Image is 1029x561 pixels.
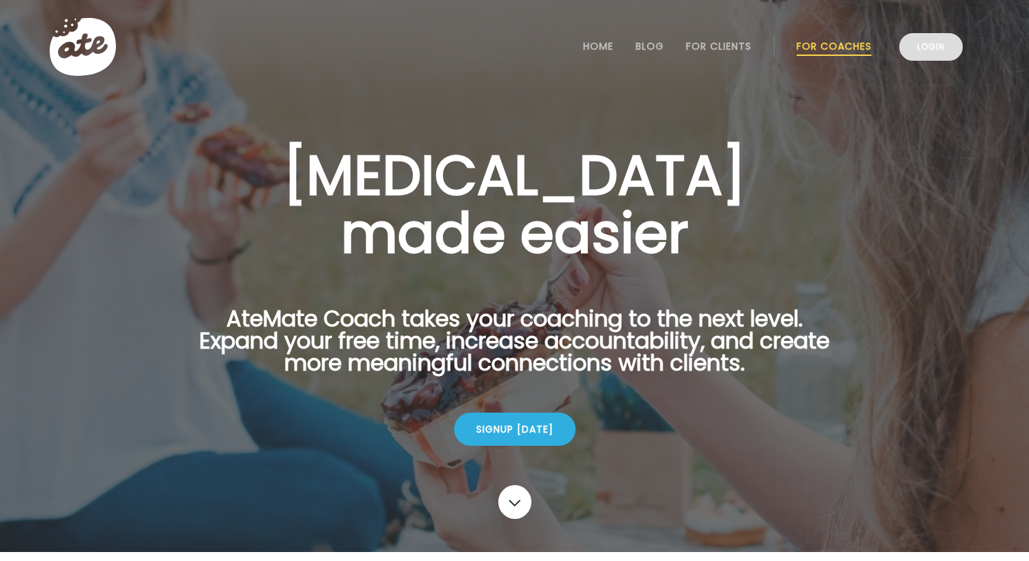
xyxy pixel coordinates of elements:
[178,146,852,262] h1: [MEDICAL_DATA] made easier
[583,41,614,52] a: Home
[899,33,963,61] a: Login
[796,41,872,52] a: For Coaches
[454,413,576,446] div: Signup [DATE]
[636,41,664,52] a: Blog
[178,308,852,391] p: AteMate Coach takes your coaching to the next level. Expand your free time, increase accountabili...
[686,41,752,52] a: For Clients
